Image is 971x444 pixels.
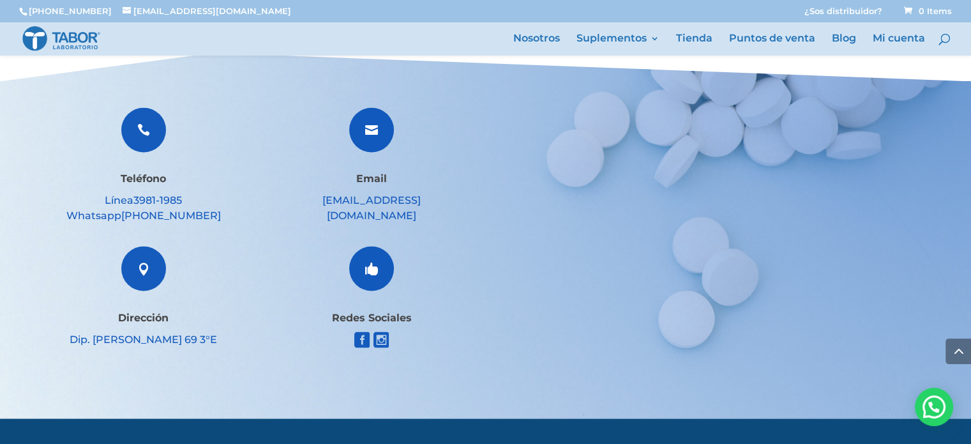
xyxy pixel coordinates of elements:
[54,332,234,347] div: Dip. [PERSON_NAME] 69 3°E
[133,194,182,206] a: 3981-1985
[354,332,370,348] span: social_facebook_square icon
[373,336,389,351] a: social_instagram_square icon
[322,194,421,222] a: [EMAIL_ADDRESS][DOMAIN_NAME]
[121,172,166,185] span: Teléfono
[676,34,712,56] a: Tienda
[29,6,112,16] a: [PHONE_NUMBER]
[513,34,560,56] a: Nosotros
[349,107,394,152] span: 
[729,34,815,56] a: Puntos de venta
[331,311,411,323] span: Redes Sociales
[54,193,234,224] div: Línea Whatsapp
[123,6,291,16] a: [EMAIL_ADDRESS][DOMAIN_NAME]
[118,311,169,323] span: Dirección
[121,246,166,291] span: 
[901,6,952,16] a: 0 Items
[121,107,166,152] span: 
[349,246,394,291] span: 
[356,172,387,185] span: Email
[904,6,952,16] span: 0 Items
[22,25,101,52] img: Laboratorio Tabor
[576,34,659,56] a: Suplementos
[873,34,925,56] a: Mi cuenta
[804,7,882,22] a: ¿Sos distribuidor?
[832,34,856,56] a: Blog
[121,210,221,222] a: [PHONE_NUMBER]
[373,332,389,348] span: social_instagram_square icon
[354,336,370,351] a: social_facebook_square icon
